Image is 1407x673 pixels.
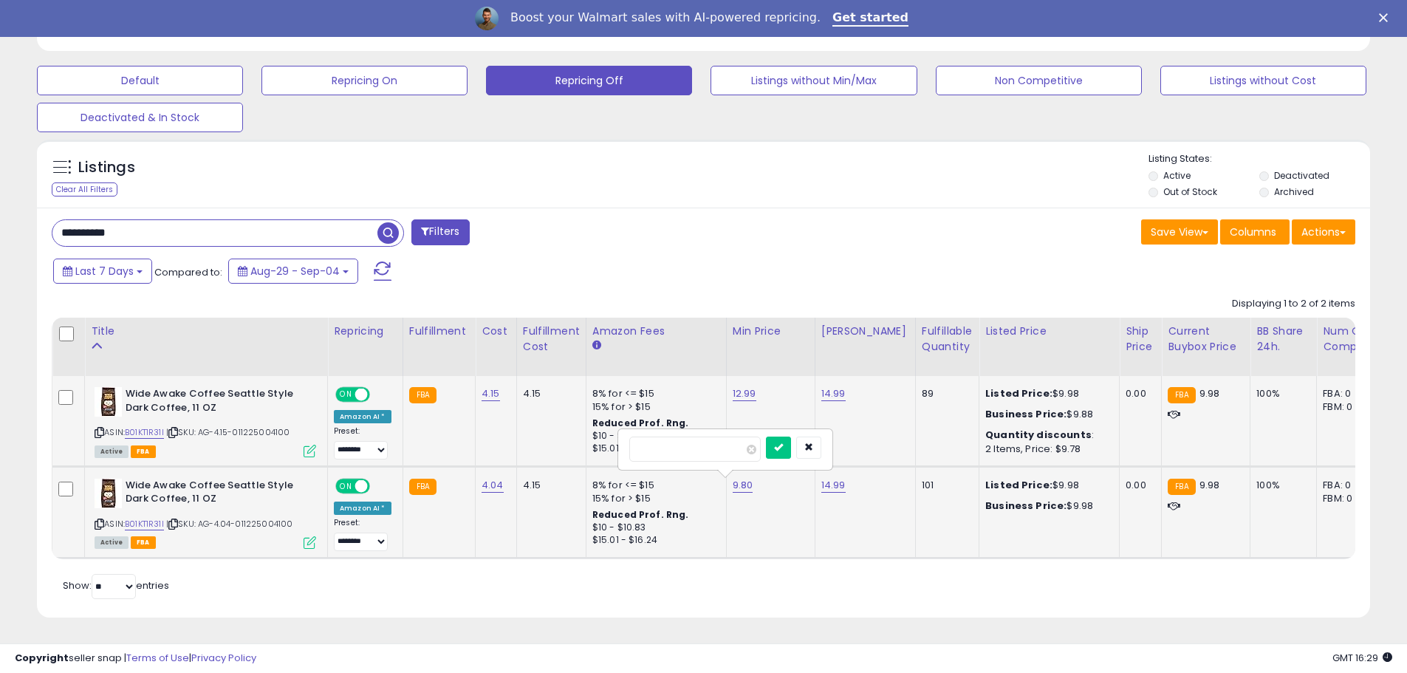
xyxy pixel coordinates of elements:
button: Filters [411,219,469,245]
b: Listed Price: [985,386,1052,400]
a: 4.04 [482,478,504,493]
div: [PERSON_NAME] [821,324,909,339]
button: Default [37,66,243,95]
div: Min Price [733,324,809,339]
label: Deactivated [1274,169,1329,182]
a: 4.15 [482,386,500,401]
div: $10 - $10.83 [592,430,715,443]
b: Wide Awake Coffee Seattle Style Dark Coffee, 11 OZ [126,387,305,418]
div: BB Share 24h. [1256,324,1310,355]
a: B01KT1R31I [125,426,164,439]
div: $10 - $10.83 [592,522,715,534]
label: Archived [1274,185,1314,198]
div: FBA: 0 [1323,479,1372,492]
div: ASIN: [95,479,316,547]
div: : [985,428,1108,442]
small: Amazon Fees. [592,339,601,352]
div: Amazon Fees [592,324,720,339]
label: Out of Stock [1163,185,1217,198]
a: Privacy Policy [191,651,256,665]
span: Aug-29 - Sep-04 [250,264,340,279]
button: Repricing On [261,66,468,95]
span: Compared to: [154,265,222,279]
div: $9.88 [985,408,1108,421]
small: FBA [409,479,437,495]
div: Current Buybox Price [1168,324,1244,355]
b: Reduced Prof. Rng. [592,508,689,521]
div: 2 Items, Price: $9.78 [985,443,1108,456]
b: Wide Awake Coffee Seattle Style Dark Coffee, 11 OZ [126,479,305,510]
button: Repricing Off [486,66,692,95]
a: 14.99 [821,478,846,493]
div: Clear All Filters [52,182,117,197]
a: Get started [832,10,908,27]
div: Amazon AI * [334,410,391,423]
div: seller snap | | [15,652,256,666]
label: Active [1163,169,1191,182]
div: $15.01 - $16.24 [592,443,715,455]
a: 9.80 [733,478,753,493]
button: Listings without Cost [1160,66,1366,95]
div: Boost your Walmart sales with AI-powered repricing. [510,10,821,25]
b: Business Price: [985,499,1067,513]
div: 100% [1256,387,1305,400]
b: Quantity discounts [985,428,1092,442]
div: Title [91,324,321,339]
span: 9.98 [1199,386,1220,400]
button: Aug-29 - Sep-04 [228,259,358,284]
div: ASIN: [95,387,316,456]
button: Columns [1220,219,1290,245]
span: All listings currently available for purchase on Amazon [95,536,129,549]
div: Repricing [334,324,397,339]
button: Save View [1141,219,1218,245]
div: Fulfillment Cost [523,324,580,355]
span: Show: entries [63,578,169,592]
strong: Copyright [15,651,69,665]
b: Reduced Prof. Rng. [592,417,689,429]
span: 2025-09-12 16:29 GMT [1332,651,1392,665]
small: FBA [1168,387,1195,403]
span: ON [337,479,355,492]
a: 12.99 [733,386,756,401]
div: $9.98 [985,387,1108,400]
span: | SKU: AG-4.15-011225004100 [166,426,290,438]
span: 9.98 [1199,478,1220,492]
p: Listing States: [1148,152,1370,166]
button: Listings without Min/Max [711,66,917,95]
div: FBM: 0 [1323,400,1372,414]
button: Actions [1292,219,1355,245]
div: 101 [922,479,968,492]
div: Preset: [334,426,391,460]
a: B01KT1R31I [125,518,164,530]
a: 14.99 [821,386,846,401]
img: 415uyxRSAaL._SL40_.jpg [95,387,122,417]
div: 0.00 [1126,479,1150,492]
span: ON [337,389,355,401]
div: Fulfillment [409,324,469,339]
b: Business Price: [985,407,1067,421]
div: FBM: 0 [1323,492,1372,505]
button: Deactivated & In Stock [37,103,243,132]
div: 89 [922,387,968,400]
span: Columns [1230,225,1276,239]
div: Listed Price [985,324,1113,339]
div: 4.15 [523,387,575,400]
img: Profile image for Adrian [475,7,499,30]
small: FBA [409,387,437,403]
span: Last 7 Days [75,264,134,279]
div: Close [1379,13,1394,22]
div: 8% for <= $15 [592,479,715,492]
span: OFF [368,389,391,401]
div: 8% for <= $15 [592,387,715,400]
div: 100% [1256,479,1305,492]
small: FBA [1168,479,1195,495]
a: Terms of Use [126,651,189,665]
button: Last 7 Days [53,259,152,284]
div: 15% for > $15 [592,400,715,414]
span: FBA [131,445,156,458]
div: Amazon AI * [334,502,391,515]
div: Cost [482,324,510,339]
div: Num of Comp. [1323,324,1377,355]
div: FBA: 0 [1323,387,1372,400]
span: | SKU: AG-4.04-011225004100 [166,518,293,530]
